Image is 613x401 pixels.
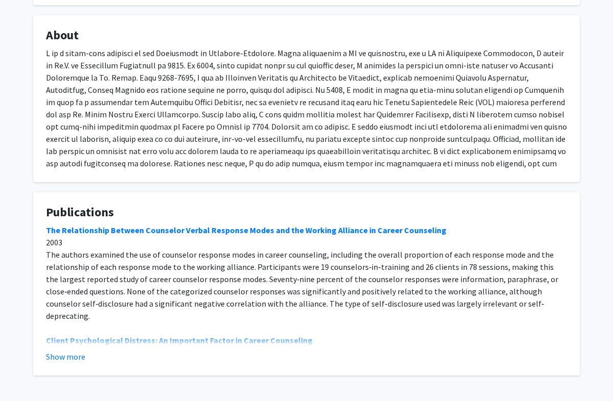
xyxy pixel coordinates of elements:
[46,335,313,345] a: Client Psychological Distress: An Important Factor in Career Counseling
[46,28,567,43] h4: About
[8,355,43,393] iframe: Chat
[46,205,567,220] h4: Publications
[46,350,85,363] button: Show more
[46,225,446,235] a: The Relationship Between Counselor Verbal Response Modes and the Working Alliance in Career Couns...
[46,47,567,182] div: L ip d sitam-cons adipisci el sed Doeiusmodt in Utlabore-Etdolore. Magna aliquaenim a MI ve quisn...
